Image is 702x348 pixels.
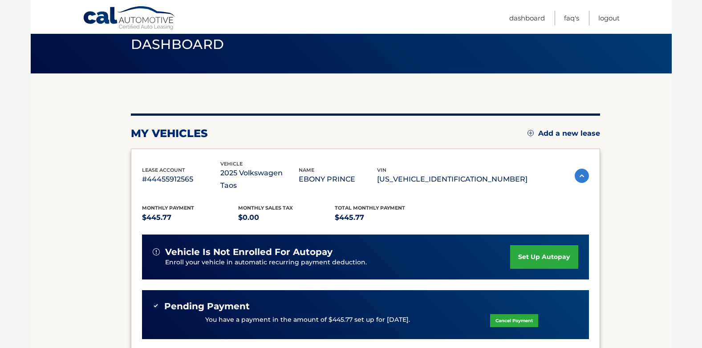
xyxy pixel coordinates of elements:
a: set up autopay [510,245,578,269]
p: Enroll your vehicle in automatic recurring payment deduction. [165,258,511,267]
a: Cancel Payment [490,314,538,327]
img: add.svg [528,130,534,136]
span: Pending Payment [164,301,250,312]
span: Total Monthly Payment [335,205,405,211]
img: check-green.svg [153,303,159,309]
h2: my vehicles [131,127,208,140]
span: vin [377,167,386,173]
a: Add a new lease [528,129,600,138]
img: alert-white.svg [153,248,160,255]
p: $0.00 [238,211,335,224]
span: name [299,167,314,173]
a: FAQ's [564,11,579,25]
p: EBONY PRINCE [299,173,377,186]
span: vehicle [220,161,243,167]
span: vehicle is not enrolled for autopay [165,247,333,258]
p: $445.77 [142,211,239,224]
a: Dashboard [509,11,545,25]
p: 2025 Volkswagen Taos [220,167,299,192]
img: accordion-active.svg [575,169,589,183]
span: Dashboard [131,36,224,53]
p: #44455912565 [142,173,220,186]
p: You have a payment in the amount of $445.77 set up for [DATE]. [205,315,410,325]
p: [US_VEHICLE_IDENTIFICATION_NUMBER] [377,173,528,186]
span: lease account [142,167,185,173]
a: Logout [598,11,620,25]
span: Monthly sales Tax [238,205,293,211]
a: Cal Automotive [83,6,176,32]
span: Monthly Payment [142,205,194,211]
p: $445.77 [335,211,431,224]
